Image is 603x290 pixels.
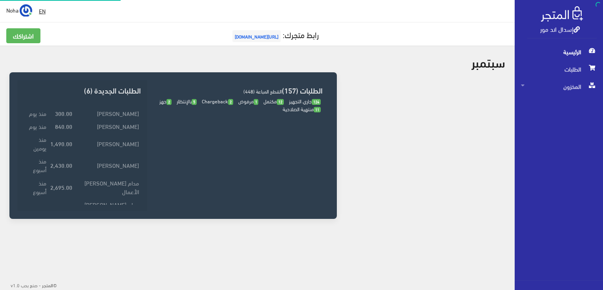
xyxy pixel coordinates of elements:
[166,99,172,105] span: 2
[74,154,141,176] td: [PERSON_NAME]
[74,106,141,119] td: [PERSON_NAME]
[230,27,319,42] a: رابط متجرك:[URL][DOMAIN_NAME]
[24,176,48,198] td: منذ أسبوع
[521,61,597,78] span: الطلبات
[55,122,72,130] strong: 840.00
[541,6,583,22] img: .
[6,5,18,15] span: Noha
[6,4,32,17] a: ... Noha
[515,78,603,95] a: المخزون
[24,106,48,119] td: منذ يوم
[3,280,57,290] div: ©
[228,99,233,105] span: 2
[20,4,32,17] img: ...
[232,30,281,42] span: [URL][DOMAIN_NAME]
[36,4,49,18] a: EN
[74,176,141,198] td: مدام [PERSON_NAME] الأعمال
[192,99,197,105] span: 5
[289,96,321,106] span: جاري التجهيز
[55,109,72,117] strong: 300.00
[521,43,597,61] span: الرئيسية
[24,198,48,220] td: [DATE]
[263,96,284,106] span: مكتمل
[50,139,72,148] strong: 1,490.00
[540,23,580,35] a: إسدال اند مور
[24,119,48,132] td: منذ يوم
[11,281,41,289] span: - صنع بحب v1.0
[202,96,233,106] span: Chargeback
[153,86,323,94] h3: الطلبات (157)
[471,55,505,69] h2: سبتمبر
[277,99,284,105] span: 12
[238,96,259,106] span: مرفوض
[50,161,72,169] strong: 2,430.00
[177,96,197,106] span: بالإنتظار
[6,28,40,43] a: اشتراكك
[74,198,141,220] td: مدام [PERSON_NAME] الأعمال
[283,104,321,114] span: منتهية الصلاحية
[24,86,141,94] h3: الطلبات الجديدة (6)
[24,154,48,176] td: منذ أسبوع
[254,99,259,105] span: 1
[55,204,72,213] strong: 775.00
[515,61,603,78] a: الطلبات
[39,6,46,16] u: EN
[159,96,172,106] span: جهز
[312,99,321,105] span: 124
[314,107,321,113] span: 11
[50,183,72,191] strong: 2,695.00
[521,78,597,95] span: المخزون
[243,86,282,96] span: القطع المباعة (448)
[24,132,48,154] td: منذ يومين
[515,43,603,61] a: الرئيسية
[74,119,141,132] td: [PERSON_NAME]
[42,281,53,288] strong: المتجر
[74,132,141,154] td: [PERSON_NAME]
